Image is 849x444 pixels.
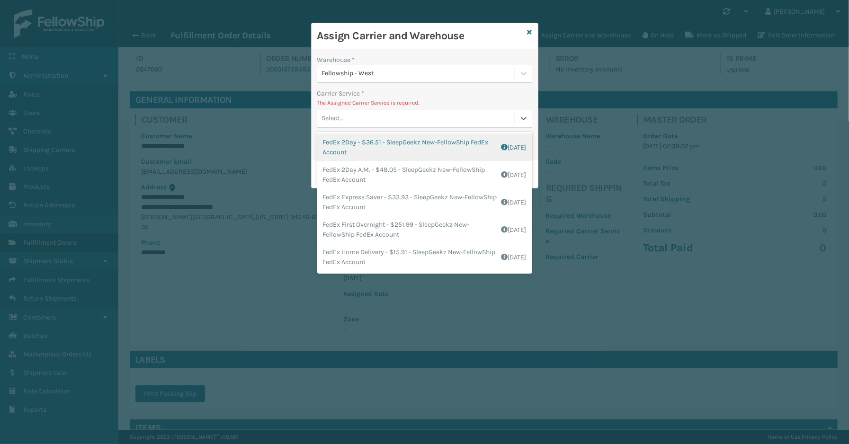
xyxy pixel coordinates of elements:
span: [DATE] [508,197,527,207]
div: FedEx Home Delivery - $15.91 - SleepGeekz New-FellowShip FedEx Account [317,243,532,271]
div: FedEx 2Day A.M. - $48.05 - SleepGeekz New-FellowShip FedEx Account [317,161,532,188]
label: Carrier Service [317,89,365,98]
h3: Assign Carrier and Warehouse [317,29,524,43]
div: FedEx Express Saver - $33.93 - SleepGeekz New-FellowShip FedEx Account [317,188,532,216]
div: FedEx Priority Overnight - $60.75 - SleepGeekz New-FellowShip FedEx Account [317,271,532,298]
p: The Assigned Carrier Service is required. [317,98,532,107]
div: FedEx 2Day - $36.51 - SleepGeekz New-FellowShip FedEx Account [317,133,532,161]
div: Select... [322,114,344,124]
span: [DATE] [508,252,527,262]
span: [DATE] [508,142,527,152]
label: Warehouse [317,55,355,65]
span: [DATE] [508,170,527,180]
span: [DATE] [508,225,527,235]
div: Fellowship - West [322,69,516,79]
div: FedEx First Overnight - $251.99 - SleepGeekz New-FellowShip FedEx Account [317,216,532,243]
